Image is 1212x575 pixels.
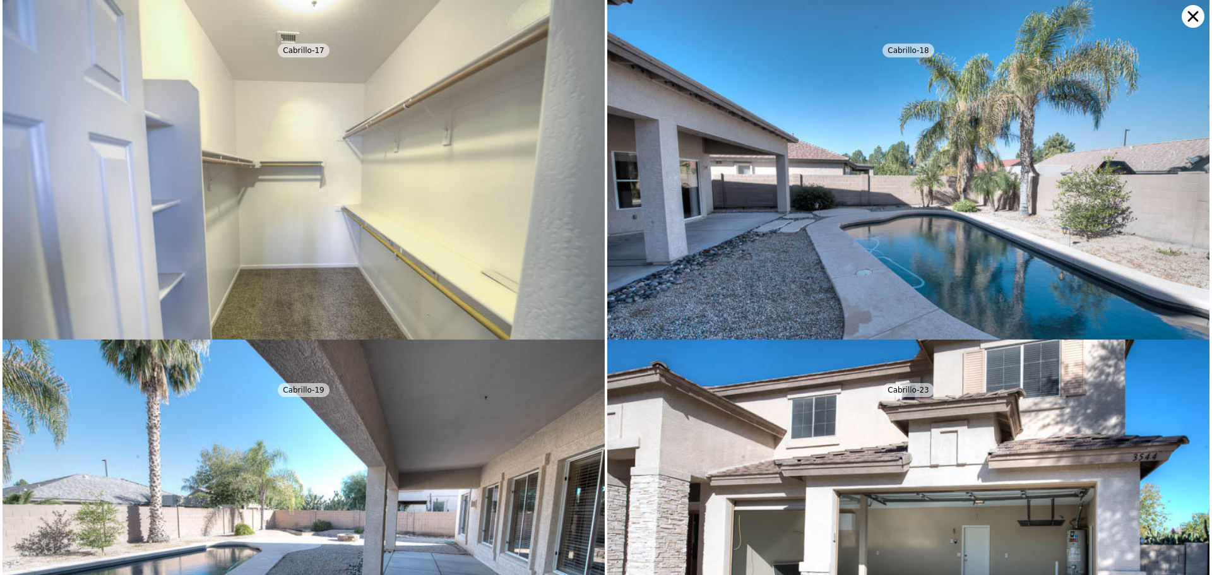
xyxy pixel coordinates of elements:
div: Cabrillo-19 [278,383,329,397]
div: Cabrillo-23 [882,383,934,397]
div: Cabrillo-17 [278,44,329,57]
div: Cabrillo-18 [882,44,934,57]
